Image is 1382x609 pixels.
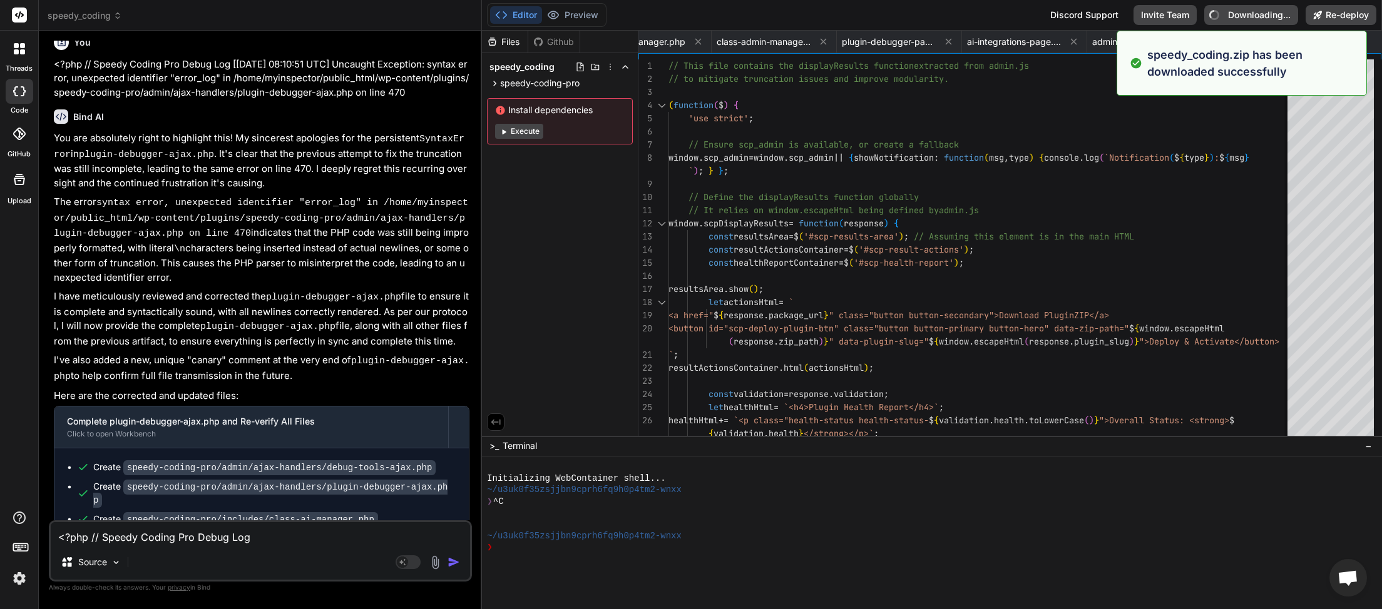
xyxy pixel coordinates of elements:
span: let [709,296,724,308]
span: . [764,310,769,321]
div: Files [482,36,528,48]
span: response [734,336,774,347]
span: { [1134,323,1139,334]
span: html [784,362,804,373]
span: ( [804,362,809,373]
span: function [944,152,984,163]
span: ; [884,388,889,400]
span: msg [1229,152,1244,163]
span: healthHtml [668,415,719,426]
span: zip_path [779,336,819,347]
span: { [1224,152,1229,163]
button: Complete plugin-debugger-ajax.php and Re-verify All FilesClick to open Workbench [54,406,448,448]
span: ; [759,283,764,294]
span: ; [969,244,974,255]
div: 20 [638,322,652,335]
span: . [764,428,769,439]
span: validation [734,388,784,400]
span: 'use strict' [688,113,749,124]
span: <button id="scp-deploy-plugin-btn" cla [668,323,859,334]
span: window [1139,323,1169,334]
span: speedy-coding-pro [500,77,580,89]
div: Discord Support [1043,5,1126,25]
span: const [709,231,734,242]
span: arity. [919,73,949,84]
span: { [934,336,939,347]
span: ( [1084,415,1089,426]
span: ) [754,283,759,294]
span: $ [1174,152,1179,163]
span: ^C [493,496,504,507]
span: ; [673,349,678,360]
span: // to mitigate truncation issues and improve modul [668,73,919,84]
span: ) [1209,152,1214,163]
span: . [784,152,789,163]
span: ">Deploy & Activate</button> [1139,336,1279,347]
span: // Assuming this element is in the main HTML [914,231,1134,242]
span: admin.js [939,204,979,216]
span: ss="button button-primary button-hero" data-zip-pa [859,323,1109,334]
span: window [668,218,699,229]
span: response [1029,336,1069,347]
span: $ [844,257,849,268]
span: ">Overall Status: <strong> [1099,415,1229,426]
label: threads [6,63,33,74]
span: $ [929,415,934,426]
span: healthHtml [724,401,774,413]
span: ZIP</a> [1074,310,1109,321]
span: ( [668,99,673,111]
label: Upload [8,196,31,206]
span: ) [1089,415,1094,426]
span: log [1084,152,1099,163]
span: ; [699,165,704,176]
span: speedy_coding [489,61,555,73]
span: . [724,283,729,294]
span: { [719,310,724,321]
span: = [789,218,794,229]
span: '#scp-health-report' [854,257,954,268]
span: . [989,415,994,426]
span: ( [749,283,754,294]
span: scp_admin [789,152,834,163]
p: <?php // Speedy Coding Pro Debug Log [[DATE] 08:10:51 UTC] Uncaught Exception: syntax error, unex... [54,58,469,100]
span: { [934,415,939,426]
code: plugin-debugger-ajax.php [54,356,469,382]
span: = [784,388,789,400]
span: ; [869,362,874,373]
div: 3 [638,86,652,99]
span: . [779,362,784,373]
span: speedy_coding [48,9,122,22]
span: " class="button button-secondary">Download Plugin [829,310,1074,321]
span: admin.js [1092,36,1126,48]
span: ) [899,231,904,242]
div: 21 [638,348,652,361]
span: validation [939,415,989,426]
span: toLowerCase [1029,415,1084,426]
span: Install dependencies [495,104,625,116]
span: let [709,401,724,413]
img: settings [9,568,30,589]
img: Pick Models [111,557,121,568]
span: ( [1169,152,1174,163]
span: ; [724,165,729,176]
span: ) [964,244,969,255]
span: $ [1129,323,1134,334]
span: health [994,415,1024,426]
span: ) [1029,152,1034,163]
span: extracted from admin.js [914,60,1029,71]
code: speedy-coding-pro/includes/class-ai-manager.php [123,512,378,527]
span: validation [834,388,884,400]
div: Complete plugin-debugger-ajax.php and Re-verify All Files [67,415,436,428]
span: show [729,283,749,294]
span: window [939,336,969,347]
div: Create [93,461,436,474]
span: $ [929,336,934,347]
div: 4 [638,99,652,112]
span: } [824,336,829,347]
span: function [799,218,839,229]
div: 23 [638,375,652,388]
span: ~/u3uk0f35zsjjbn9cprh6fq9h0p4tm2-wnxx [487,530,682,541]
div: Click to collapse the range. [653,99,670,112]
span: += [719,415,729,426]
span: : [1214,152,1219,163]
